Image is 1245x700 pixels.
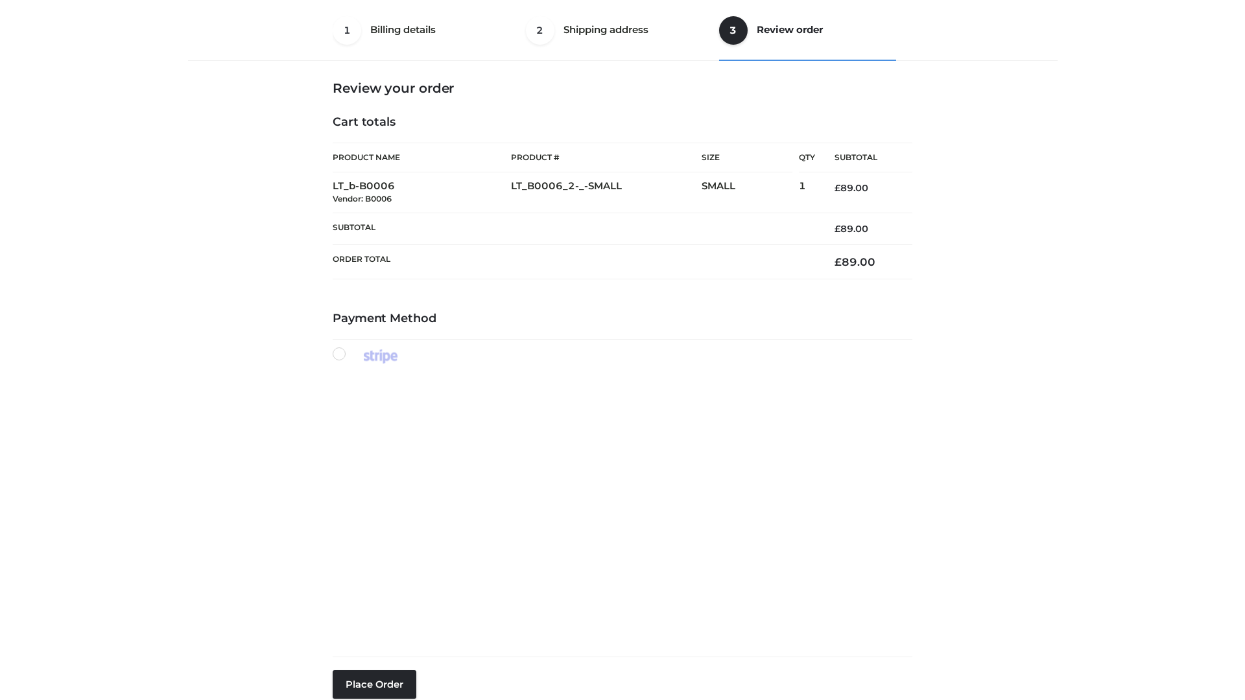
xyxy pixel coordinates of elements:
th: Size [702,143,792,172]
span: £ [835,255,842,268]
h4: Payment Method [333,312,912,326]
th: Qty [799,143,815,172]
button: Place order [333,670,416,699]
th: Subtotal [333,213,815,244]
span: £ [835,182,840,194]
td: 1 [799,172,815,213]
td: LT_b-B0006 [333,172,511,213]
iframe: Secure payment input frame [330,361,910,646]
th: Subtotal [815,143,912,172]
th: Order Total [333,245,815,279]
h4: Cart totals [333,115,912,130]
th: Product Name [333,143,511,172]
td: SMALL [702,172,799,213]
span: £ [835,223,840,235]
bdi: 89.00 [835,182,868,194]
bdi: 89.00 [835,223,868,235]
small: Vendor: B0006 [333,194,392,204]
th: Product # [511,143,702,172]
h3: Review your order [333,80,912,96]
bdi: 89.00 [835,255,875,268]
td: LT_B0006_2-_-SMALL [511,172,702,213]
